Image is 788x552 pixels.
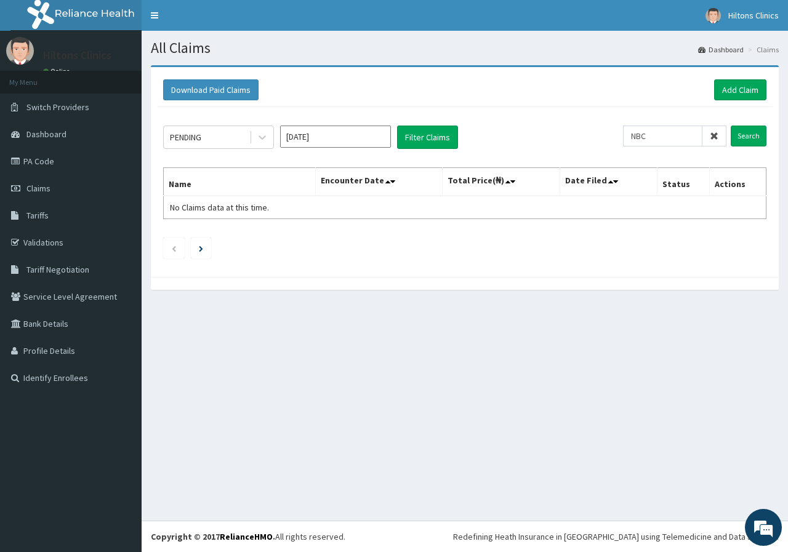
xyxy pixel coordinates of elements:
[26,129,66,140] span: Dashboard
[43,67,73,76] a: Online
[623,126,702,146] input: Search by HMO ID
[170,202,269,213] span: No Claims data at this time.
[43,50,111,61] p: Hiltons Clinics
[560,168,657,196] th: Date Filed
[657,168,709,196] th: Status
[280,126,391,148] input: Select Month and Year
[706,8,721,23] img: User Image
[453,530,779,543] div: Redefining Heath Insurance in [GEOGRAPHIC_DATA] using Telemedicine and Data Science!
[731,126,766,146] input: Search
[164,168,316,196] th: Name
[728,10,779,21] span: Hiltons Clinics
[442,168,560,196] th: Total Price(₦)
[397,126,458,149] button: Filter Claims
[714,79,766,100] a: Add Claim
[26,183,50,194] span: Claims
[151,531,275,542] strong: Copyright © 2017 .
[220,531,273,542] a: RelianceHMO
[6,37,34,65] img: User Image
[170,131,201,143] div: PENDING
[26,264,89,275] span: Tariff Negotiation
[709,168,766,196] th: Actions
[151,40,779,56] h1: All Claims
[171,242,177,254] a: Previous page
[199,242,203,254] a: Next page
[26,210,49,221] span: Tariffs
[26,102,89,113] span: Switch Providers
[745,44,779,55] li: Claims
[163,79,259,100] button: Download Paid Claims
[142,521,788,552] footer: All rights reserved.
[315,168,442,196] th: Encounter Date
[698,44,744,55] a: Dashboard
